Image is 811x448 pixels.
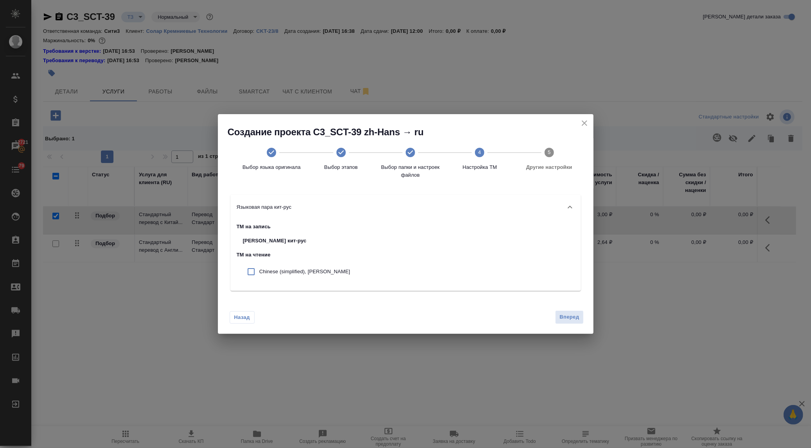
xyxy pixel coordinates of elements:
[230,195,581,220] div: Языковая пара кит-рус
[230,311,255,324] button: Назад
[243,237,351,245] span: [PERSON_NAME] кит-рус
[309,163,372,171] span: Выбор этапов
[579,117,590,129] button: close
[230,220,581,291] div: Языковая пара кит-рус
[240,163,303,171] span: Выбор языка оригинала
[448,163,511,171] span: Настройка ТМ
[237,203,291,211] p: Языковая пара кит-рус
[478,149,481,155] text: 4
[518,163,581,171] span: Другие настройки
[548,149,550,155] text: 5
[228,126,593,138] h2: Создание проекта C3_SCT-39 zh-Hans → ru
[237,262,357,281] div: Chinese (simplified), [PERSON_NAME]
[259,268,351,276] p: Chinese (simplified), [PERSON_NAME]
[234,314,250,321] span: Назад
[559,313,579,322] span: Вперед
[237,223,357,231] p: ТМ на запись
[237,251,357,259] p: ТМ на чтение
[379,163,442,179] span: Выбор папки и настроек файлов
[555,310,583,324] button: Вперед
